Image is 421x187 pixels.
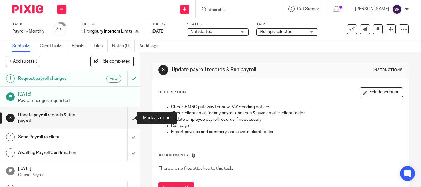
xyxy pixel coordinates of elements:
span: Attachments [159,153,188,157]
h1: Update payroll records & Run payroll [18,110,87,126]
div: 1 [6,74,15,83]
span: No tags selected [260,30,292,34]
div: 4 [6,133,15,141]
p: Run payroll [171,123,403,129]
label: Task [12,22,44,27]
p: Chase Payroll [18,172,134,178]
a: Client tasks [40,40,67,52]
p: Check client email for any payroll changes & save email in client folder [171,110,403,116]
span: Not started [190,30,212,34]
h1: [DATE] [18,90,134,97]
h1: Send Payroll to client [18,132,87,142]
p: Check HMRC gateway for new PAYE coding notices [171,104,403,110]
div: 2 [55,26,64,33]
div: 5 [6,148,15,157]
p: Update employee payroll records if neccessary [171,116,403,123]
button: Hide completed [90,56,134,67]
label: Tags [256,22,318,27]
h1: Request payroll changes [18,74,87,83]
a: Files [94,40,108,52]
h1: Update payroll records & Run payroll [172,67,294,73]
span: Hide completed [100,59,130,64]
button: + Add subtask [6,56,40,67]
p: Hiltingbury Interiors Limited [82,28,132,35]
div: 3 [6,114,15,122]
button: Edit description [360,87,403,97]
img: svg%3E [392,4,402,14]
label: Client [82,22,144,27]
p: Description [158,90,186,95]
label: Due by [152,22,179,27]
div: Payroll - Monthly [12,28,44,35]
div: Auto [106,75,121,83]
h1: [DATE] [18,164,134,172]
a: Subtasks [12,40,35,52]
div: 3 [158,65,168,75]
span: There are no files attached to this task. [159,166,233,171]
a: Emails [72,40,89,52]
a: Audit logs [139,40,163,52]
p: Export payslips and summary, and save in client folder [171,129,403,135]
small: /14 [58,28,64,31]
span: Get Support [297,7,321,11]
p: [PERSON_NAME] [355,6,389,12]
h1: Awaiting Payroll Confirmation [18,148,87,157]
label: Status [187,22,249,27]
p: Payroll changes requested [18,98,134,104]
a: Notes (0) [112,40,135,52]
img: Pixie [12,5,43,13]
span: [DATE] [152,29,165,34]
input: Search [208,7,264,13]
div: Instructions [373,67,403,72]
